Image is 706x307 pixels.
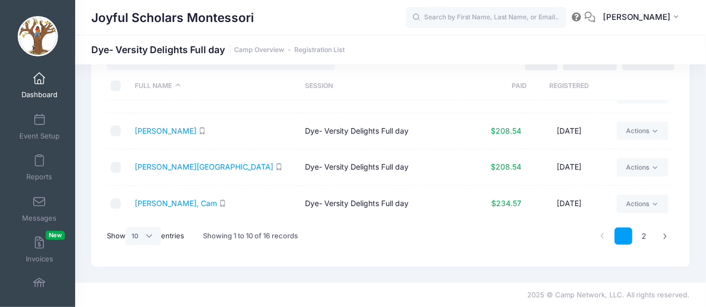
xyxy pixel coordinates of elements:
h1: Dye- Versity Delights Full day [91,44,345,55]
a: Reports [14,149,65,186]
label: Show entries [107,227,184,245]
a: Camp Overview [234,46,284,54]
div: Showing 1 to 10 of 16 records [203,224,299,248]
span: Dashboard [21,91,57,100]
i: SMS enabled [219,200,226,207]
a: Registration List [294,46,345,54]
a: Actions [617,158,668,177]
a: Messages [14,190,65,228]
span: 2025 © Camp Network, LLC. All rights reserved. [527,290,690,299]
select: Showentries [126,227,161,245]
th: Session: activate to sort column ascending [300,72,470,100]
a: InvoicesNew [14,231,65,268]
a: [PERSON_NAME] [135,126,196,135]
a: [PERSON_NAME], Cam [135,199,217,208]
td: Dye- Versity Delights Full day [300,149,470,186]
span: $208.54 [491,126,521,135]
td: Dye- Versity Delights Full day [300,186,470,222]
a: 1 [615,228,632,245]
span: Invoices [26,255,53,264]
td: Dye- Versity Delights Full day [300,113,470,150]
th: Full Name: activate to sort column descending [130,72,300,100]
span: $234.57 [491,199,521,208]
span: $208.54 [491,162,521,171]
i: SMS enabled [275,163,282,170]
th: Registered: activate to sort column ascending [527,72,613,100]
a: Event Setup [14,108,65,145]
th: Paid: activate to sort column ascending [470,72,527,100]
i: SMS enabled [199,127,206,134]
a: 2 [636,228,653,245]
a: Actions [617,195,668,213]
img: Joyful Scholars Montessori [18,16,58,56]
h1: Joyful Scholars Montessori [91,5,254,30]
span: New [46,231,65,240]
span: Reports [26,173,52,182]
button: [PERSON_NAME] [596,5,690,30]
span: [PERSON_NAME] [603,11,671,23]
td: [DATE] [527,186,612,222]
input: Search by First Name, Last Name, or Email... [406,7,567,28]
span: Event Setup [19,131,60,141]
td: [DATE] [527,113,612,150]
td: [DATE] [527,149,612,186]
a: [PERSON_NAME][GEOGRAPHIC_DATA] [135,162,273,171]
a: Dashboard [14,67,65,104]
span: Messages [22,214,56,223]
a: Actions [617,122,668,140]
